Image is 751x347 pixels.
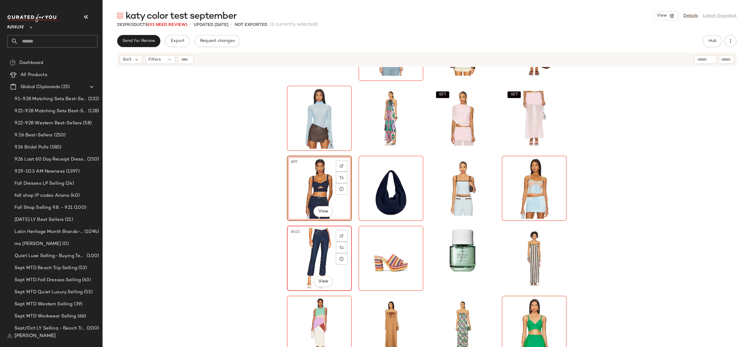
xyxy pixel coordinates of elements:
span: Dashboard [19,59,43,66]
span: (58) [82,120,92,127]
button: Hub [703,35,722,47]
span: (25) [60,84,70,91]
span: View [318,209,328,214]
span: Sort [123,56,132,63]
span: 9.22-9.28 Matching Sets Best-Sellers [14,108,87,115]
span: (250) [86,156,99,163]
img: svg%3e [7,334,12,339]
img: AMAN-WQ177_V1.jpg [504,88,565,149]
button: Send for Review [117,35,160,47]
img: AMAN-WS1113_V1.jpg [432,158,493,219]
span: Fall Dresses LP Selling [14,180,64,187]
span: (21) [64,216,73,223]
span: Sept MTD Quiet Luxury Selling [14,289,83,296]
span: Sept MTD Western Selling [14,301,72,308]
span: • [190,21,191,28]
span: (93 Need Review) [148,23,187,27]
span: All Products [21,72,47,78]
img: AFFM-WS289_V1.jpg [289,158,350,219]
span: (1 currently selected) [270,21,318,28]
span: #101 [290,229,301,235]
span: Export [170,39,184,43]
img: LOVF-WD4488_V1.jpg [504,228,565,289]
span: Quiet Luxe Selling- Buying Team [14,253,85,259]
img: CITI-WY1_V1.jpg [361,158,421,219]
span: • [231,21,232,28]
span: (100) [73,204,86,211]
img: AFFM-WS295_V1.jpg [289,88,350,149]
img: PHLR-WU20_V1.jpg [432,228,493,289]
span: (100) [85,253,99,259]
span: SET [511,93,518,97]
span: Filters [148,56,161,63]
span: katy color test september [126,10,237,22]
span: Sept MTD Beach Trip Selling [14,265,77,272]
a: Details [683,13,698,19]
span: (1397) [65,168,80,175]
span: 281 [117,23,124,27]
img: AMAN-WS1135_V1.jpg [432,88,493,149]
span: (39) [72,301,82,308]
span: [DATE] LY Best Sellers [14,216,64,223]
button: View [313,206,333,217]
img: svg%3e [340,234,343,238]
span: (1094) [83,228,99,235]
img: svg%3e [340,246,343,249]
span: (200) [85,325,99,332]
span: Sept MTD Fall Dresses Selling [14,277,81,284]
span: 9.26 Bridal Pulls [14,144,49,151]
span: (53) [77,265,87,272]
span: (250) [53,132,66,139]
span: ms [PERSON_NAME] [14,240,61,247]
span: Fall Shop Selling 9.8. - 9.21 [14,204,73,211]
img: JCAM-WZ1760_V1.jpg [361,228,421,289]
button: SET [508,91,521,98]
span: View [657,13,667,18]
button: View [313,276,333,287]
span: 9.1-9.28 Matching Sets Best-Sellers [14,96,87,103]
img: cfy_white_logo.C9jOOHJF.svg [7,14,59,22]
img: svg%3e [117,13,123,19]
span: Revolve [7,21,24,31]
button: View [653,11,679,20]
span: (24) [64,180,74,187]
p: updated [DATE] [194,22,228,28]
span: (128) [87,108,99,115]
span: View [318,279,328,284]
img: MISA-WD852_V1.jpg [361,88,421,149]
span: (63) [81,277,91,284]
span: Sept MTD Workwear Selling [14,313,76,320]
span: (0) [61,240,68,247]
button: Request changes [195,35,240,47]
span: 9..26 Best-Sellers [14,132,53,139]
span: (53) [83,289,93,296]
img: svg%3e [10,60,16,66]
span: 9.29-10.3 AM Newness [14,168,65,175]
span: [PERSON_NAME] [14,333,56,340]
span: SET [439,93,446,97]
span: fall shop lP codes Ariana [14,192,69,199]
button: SET [436,91,449,98]
span: (585) [49,144,61,151]
span: Hub [708,39,717,43]
span: 9.26 Last 60 Day Receipt Dresses Selling [14,156,86,163]
div: Products [117,22,187,28]
span: Global Clipboards [21,84,60,91]
img: AGOL-WJ440_V1.jpg [289,228,350,289]
img: svg%3e [340,176,343,179]
span: Latin Heritage Month Brands- DO NOT DELETE [14,228,83,235]
span: 9.22-9.28 Western Best-Sellers [14,120,82,127]
span: Request changes [200,39,235,43]
span: Send for Review [122,39,155,43]
span: (66) [76,313,86,320]
span: #97 [290,159,299,165]
p: Not Exported [235,22,267,28]
span: (40) [69,192,80,199]
span: (232) [87,96,99,103]
img: DGUI-WS112_V1.jpg [504,158,565,219]
img: svg%3e [340,164,343,168]
span: Sept/Oct LY Selling - Beach Trip [14,325,85,332]
button: Export [165,35,189,47]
